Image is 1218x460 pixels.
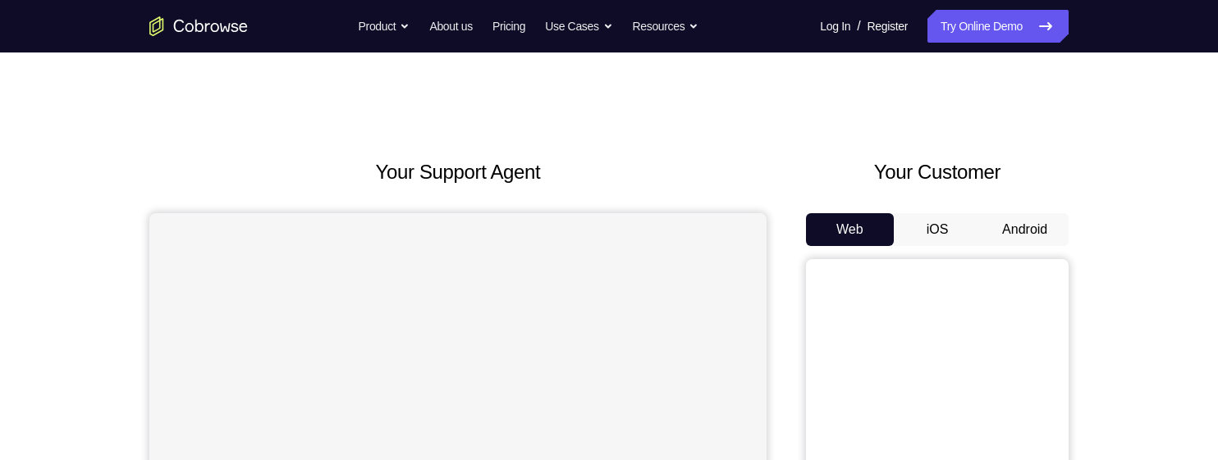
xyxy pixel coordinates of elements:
[806,157,1069,187] h2: Your Customer
[149,157,767,187] h2: Your Support Agent
[820,10,850,43] a: Log In
[492,10,525,43] a: Pricing
[894,213,982,246] button: iOS
[429,10,472,43] a: About us
[806,213,894,246] button: Web
[927,10,1069,43] a: Try Online Demo
[359,10,410,43] button: Product
[857,16,860,36] span: /
[633,10,699,43] button: Resources
[868,10,908,43] a: Register
[981,213,1069,246] button: Android
[149,16,248,36] a: Go to the home page
[545,10,612,43] button: Use Cases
